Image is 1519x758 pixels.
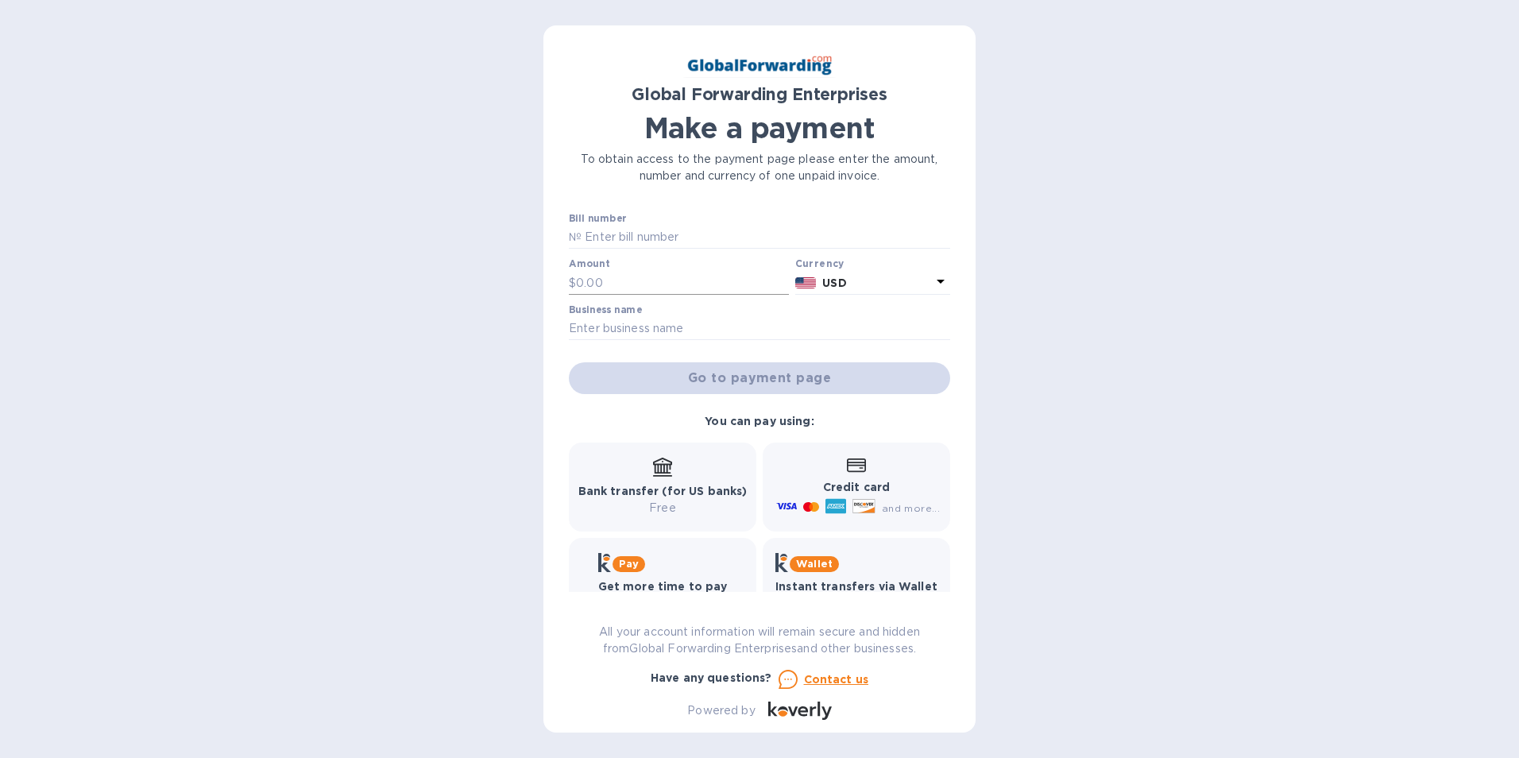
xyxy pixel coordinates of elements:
[632,84,887,104] b: Global Forwarding Enterprises
[882,502,940,514] span: and more...
[822,277,846,289] b: USD
[569,624,950,657] p: All your account information will remain secure and hidden from Global Forwarding Enterprises and...
[569,229,582,246] p: №
[578,485,748,497] b: Bank transfer (for US banks)
[578,500,748,516] p: Free
[569,214,626,223] label: Bill number
[795,257,845,269] b: Currency
[775,580,937,593] b: Instant transfers via Wallet
[619,558,639,570] b: Pay
[687,702,755,719] p: Powered by
[569,260,609,269] label: Amount
[569,275,576,292] p: $
[576,271,789,295] input: 0.00
[569,151,950,184] p: To obtain access to the payment page please enter the amount, number and currency of one unpaid i...
[598,580,728,593] b: Get more time to pay
[582,226,950,249] input: Enter bill number
[651,671,772,684] b: Have any questions?
[569,111,950,145] h1: Make a payment
[804,673,869,686] u: Contact us
[569,305,642,315] label: Business name
[569,317,950,341] input: Enter business name
[705,415,814,427] b: You can pay using:
[796,558,833,570] b: Wallet
[795,277,817,288] img: USD
[823,481,890,493] b: Credit card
